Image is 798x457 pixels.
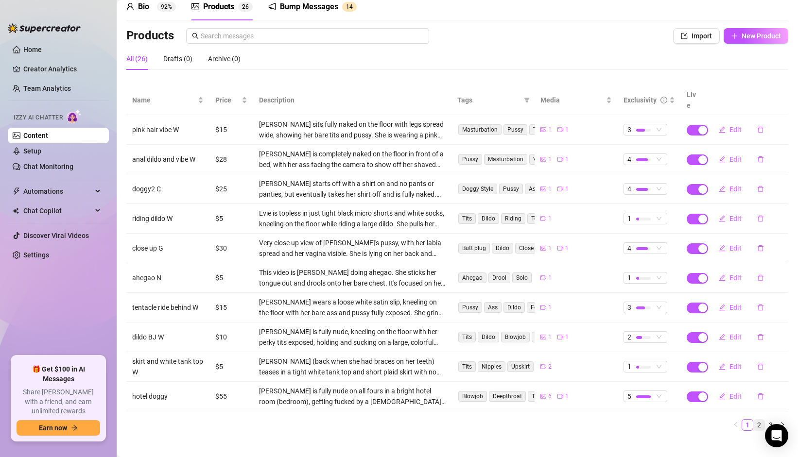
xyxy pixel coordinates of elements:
[126,234,209,263] td: close up G
[209,234,253,263] td: $30
[23,184,92,199] span: Automations
[238,2,253,12] sup: 26
[749,211,772,226] button: delete
[478,361,505,372] span: Nipples
[719,363,726,370] span: edit
[729,304,742,311] span: Edit
[565,185,569,194] span: 1
[627,361,631,372] span: 1
[451,85,535,115] th: Tags
[535,85,618,115] th: Media
[540,95,604,105] span: Media
[749,359,772,374] button: delete
[729,392,742,400] span: Edit
[8,23,81,33] img: logo-BBDzfeDw.svg
[540,186,546,192] span: picture
[259,386,446,407] div: [PERSON_NAME] is fully nude on all fours in a bright hotel room (bedroom), getting fucked by a [D...
[23,251,49,259] a: Settings
[777,419,788,431] li: Next Page
[765,419,777,431] li: 3
[749,389,772,404] button: delete
[253,85,452,115] th: Description
[711,359,749,374] button: Edit
[478,332,499,342] span: Dildo
[346,3,349,10] span: 1
[757,186,764,192] span: delete
[23,163,73,170] a: Chat Monitoring
[627,184,631,194] span: 4
[540,127,546,133] span: picture
[548,125,552,135] span: 1
[780,422,785,427] span: right
[126,263,209,293] td: ahegao N
[259,297,446,318] div: [PERSON_NAME] wears a loose white satin slip, kneeling on the floor with her bare ass and pussy f...
[126,145,209,174] td: anal dildo and vibe W
[757,363,764,370] span: delete
[540,305,546,310] span: video-camera
[208,53,241,64] div: Archive (0)
[529,154,558,165] span: Vibrator
[765,420,776,430] a: 3
[565,244,569,253] span: 1
[627,332,631,342] span: 2
[729,215,742,222] span: Edit
[484,154,527,165] span: Masturbation
[749,122,772,137] button: delete
[548,244,552,253] span: 1
[342,2,357,12] sup: 14
[488,272,510,283] span: Drool
[627,243,631,254] span: 4
[23,147,41,155] a: Setup
[126,204,209,234] td: riding dildo W
[719,334,726,340] span: edit
[259,356,446,377] div: [PERSON_NAME] (back when she had braces on her teeth) teases in a tight white tank top and short ...
[503,302,525,313] span: Dildo
[757,215,764,222] span: delete
[259,149,446,170] div: [PERSON_NAME] is completely naked on the floor in front of a bed, with her ass facing the camera ...
[126,115,209,145] td: pink hair vibe W
[242,3,245,10] span: 2
[458,272,486,283] span: Ahegao
[681,85,705,115] th: Live
[458,154,482,165] span: Pussy
[749,181,772,197] button: delete
[209,352,253,382] td: $5
[23,85,71,92] a: Team Analytics
[729,155,742,163] span: Edit
[729,244,742,252] span: Edit
[719,245,726,252] span: edit
[209,263,253,293] td: $5
[711,211,749,226] button: Edit
[527,213,555,224] span: Topless
[711,240,749,256] button: Edit
[711,181,749,197] button: Edit
[719,215,726,222] span: edit
[557,127,563,133] span: video-camera
[540,156,546,162] span: picture
[280,1,338,13] div: Bump Messages
[13,207,19,214] img: Chat Copilot
[138,1,149,13] div: Bio
[757,304,764,311] span: delete
[528,391,545,402] span: Tits
[719,274,726,281] span: edit
[565,155,569,164] span: 1
[23,132,48,139] a: Content
[627,391,631,402] span: 5
[754,420,764,430] a: 2
[478,213,499,224] span: Dildo
[349,3,353,10] span: 4
[259,119,446,140] div: [PERSON_NAME] sits fully naked on the floor with legs spread wide, showing her bare tits and puss...
[126,322,209,352] td: dildo BJ W
[548,214,552,223] span: 1
[132,95,196,105] span: Name
[742,420,753,430] a: 1
[753,419,765,431] li: 2
[512,272,532,283] span: Solo
[565,125,569,135] span: 1
[489,391,526,402] span: Deepthroat
[711,389,749,404] button: Edit
[126,352,209,382] td: skirt and white tank top W
[719,126,726,133] span: edit
[157,2,176,12] sup: 92%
